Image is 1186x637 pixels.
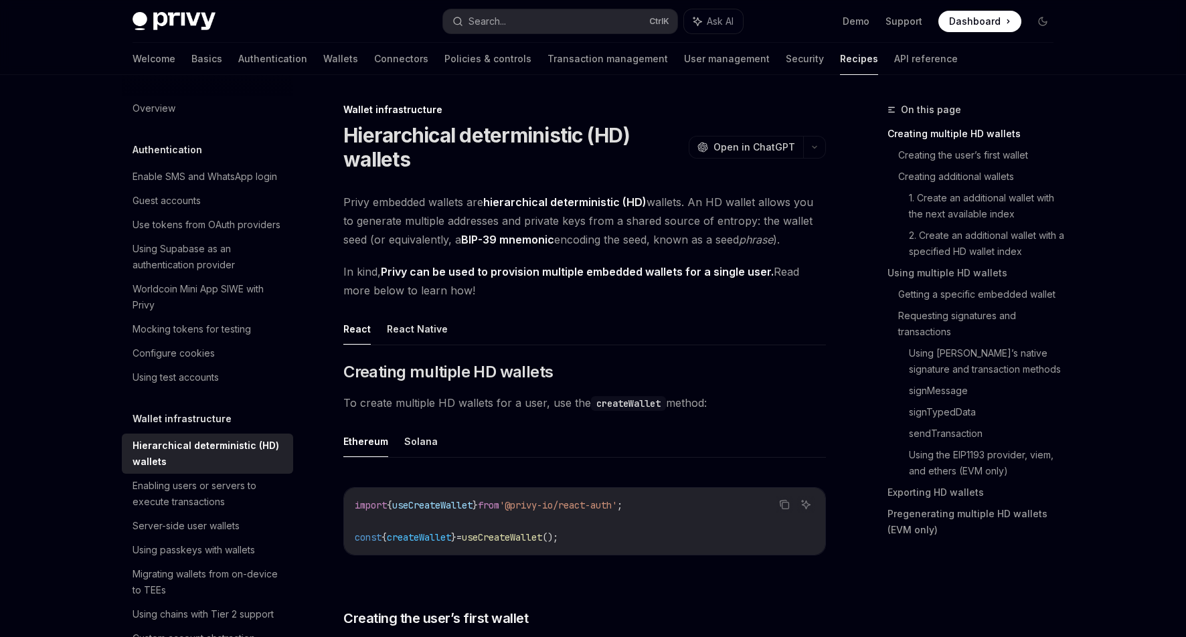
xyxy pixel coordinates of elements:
[461,233,554,247] a: BIP-39 mnemonic
[843,15,869,28] a: Demo
[122,189,293,213] a: Guest accounts
[122,317,293,341] a: Mocking tokens for testing
[122,213,293,237] a: Use tokens from OAuth providers
[547,43,668,75] a: Transaction management
[483,195,647,209] strong: hierarchical deterministic (HD)
[382,531,387,543] span: {
[133,100,175,116] div: Overview
[542,531,558,543] span: ();
[499,499,617,511] span: '@privy-io/react-auth'
[387,531,451,543] span: createWallet
[392,499,473,511] span: useCreateWallet
[133,12,216,31] img: dark logo
[898,145,1064,166] a: Creating the user’s first wallet
[122,602,293,626] a: Using chains with Tier 2 support
[355,499,387,511] span: import
[898,166,1064,187] a: Creating additional wallets
[478,499,499,511] span: from
[133,518,240,534] div: Server-side user wallets
[238,43,307,75] a: Authentication
[133,542,255,558] div: Using passkeys with wallets
[133,411,232,427] h5: Wallet infrastructure
[343,361,553,383] span: Creating multiple HD wallets
[707,15,734,28] span: Ask AI
[1032,11,1053,32] button: Toggle dark mode
[739,233,773,246] em: phrase
[133,345,215,361] div: Configure cookies
[887,123,1064,145] a: Creating multiple HD wallets
[122,365,293,389] a: Using test accounts
[901,102,961,118] span: On this page
[909,343,1064,380] a: Using [PERSON_NAME]’s native signature and transaction methods
[343,103,826,116] div: Wallet infrastructure
[343,426,388,457] button: Ethereum
[840,43,878,75] a: Recipes
[887,482,1064,503] a: Exporting HD wallets
[404,426,438,457] button: Solana
[133,193,201,209] div: Guest accounts
[122,514,293,538] a: Server-side user wallets
[909,444,1064,482] a: Using the EIP1193 provider, viem, and ethers (EVM only)
[909,380,1064,401] a: signMessage
[133,478,285,510] div: Enabling users or servers to execute transactions
[122,237,293,277] a: Using Supabase as an authentication provider
[909,401,1064,423] a: signTypedData
[887,262,1064,284] a: Using multiple HD wallets
[689,136,803,159] button: Open in ChatGPT
[122,341,293,365] a: Configure cookies
[387,499,392,511] span: {
[462,531,542,543] span: useCreateWallet
[898,284,1064,305] a: Getting a specific embedded wallet
[133,241,285,273] div: Using Supabase as an authentication provider
[122,562,293,602] a: Migrating wallets from on-device to TEEs
[343,262,826,300] span: In kind, Read more below to learn how!
[885,15,922,28] a: Support
[713,141,795,154] span: Open in ChatGPT
[122,538,293,562] a: Using passkeys with wallets
[443,9,677,33] button: Search...CtrlK
[887,503,1064,541] a: Pregenerating multiple HD wallets (EVM only)
[786,43,824,75] a: Security
[374,43,428,75] a: Connectors
[684,9,743,33] button: Ask AI
[133,142,202,158] h5: Authentication
[122,165,293,189] a: Enable SMS and WhatsApp login
[133,606,274,622] div: Using chains with Tier 2 support
[133,43,175,75] a: Welcome
[469,13,506,29] div: Search...
[133,369,219,385] div: Using test accounts
[387,313,448,345] button: React Native
[473,499,478,511] span: }
[133,321,251,337] div: Mocking tokens for testing
[797,496,815,513] button: Ask AI
[898,305,1064,343] a: Requesting signatures and transactions
[451,531,456,543] span: }
[949,15,1001,28] span: Dashboard
[343,123,683,171] h1: Hierarchical deterministic (HD) wallets
[133,281,285,313] div: Worldcoin Mini App SIWE with Privy
[617,499,622,511] span: ;
[343,393,826,412] span: To create multiple HD wallets for a user, use the method:
[381,265,774,278] strong: Privy can be used to provision multiple embedded wallets for a single user.
[133,169,277,185] div: Enable SMS and WhatsApp login
[909,423,1064,444] a: sendTransaction
[191,43,222,75] a: Basics
[591,396,666,411] code: createWallet
[776,496,793,513] button: Copy the contents from the code block
[343,313,371,345] button: React
[323,43,358,75] a: Wallets
[343,609,528,628] span: Creating the user’s first wallet
[444,43,531,75] a: Policies & controls
[122,277,293,317] a: Worldcoin Mini App SIWE with Privy
[133,217,280,233] div: Use tokens from OAuth providers
[456,531,462,543] span: =
[649,16,669,27] span: Ctrl K
[894,43,958,75] a: API reference
[122,474,293,514] a: Enabling users or servers to execute transactions
[122,96,293,120] a: Overview
[133,438,285,470] div: Hierarchical deterministic (HD) wallets
[343,193,826,249] span: Privy embedded wallets are wallets. An HD wallet allows you to generate multiple addresses and pr...
[909,187,1064,225] a: 1. Create an additional wallet with the next available index
[684,43,770,75] a: User management
[133,566,285,598] div: Migrating wallets from on-device to TEEs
